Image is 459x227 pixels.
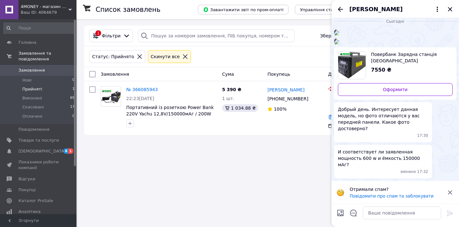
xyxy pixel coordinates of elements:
[350,186,442,192] p: Отримали спам?
[334,39,339,44] img: e95ec3e4-510f-4d0f-b4bc-35186c4c3f7d_w500_h500
[18,209,40,215] span: Аналітика
[22,113,42,119] span: Оплачені
[21,4,69,10] span: 4MONEY - магазин №1 по Україні та офіційний сервісний центр: MAGNER GLORY KISAN NEWTON DORS
[18,67,45,73] span: Замовлення
[338,51,453,79] a: Переглянути товар
[18,187,36,193] span: Покупці
[334,18,456,24] div: 12.10.2025
[102,33,120,39] span: Фільтри
[295,5,354,14] button: Управління статусами
[400,169,417,175] span: змінено
[22,77,32,83] span: Нові
[222,87,242,92] span: 5 390 ₴
[300,7,349,12] span: Управління статусами
[417,133,428,138] span: 17:30 12.10.2025
[328,72,375,77] span: Доставка та оплата
[338,106,428,132] span: Добрый день. Интересует данная модель, но фото отличаются у вас передней панели. Какое фото досто...
[22,104,44,110] span: Скасовані
[22,95,42,101] span: Виконані
[371,67,391,73] span: 7550 ₴
[96,6,160,13] h1: Список замовлень
[320,33,367,39] span: Збережені фільтри:
[18,137,59,143] span: Товари та послуги
[18,159,59,171] span: Показники роботи компанії
[349,209,358,217] button: Відкрити шаблони відповідей
[337,189,344,196] img: :face_with_monocle:
[149,53,181,60] div: Cкинути все
[18,148,66,154] span: [DEMOGRAPHIC_DATA]
[337,5,344,13] button: Назад
[384,19,407,24] span: Сьогодні
[18,51,76,62] span: Замовлення та повідомлення
[18,40,36,45] span: Головна
[22,86,42,92] span: Прийняті
[70,95,75,101] span: 69
[18,198,53,204] span: Каталог ProSale
[274,106,287,112] span: 100%
[63,148,69,154] span: 8
[266,94,310,103] div: [PHONE_NUMBER]
[338,51,366,79] img: 6475192789_w640_h640_poverbank-zaryadnaya-stantsiya.jpg
[91,53,135,60] div: Статус: Прийнято
[334,30,339,35] img: 8287087e-1077-4187-b71e-5b7526b94ed6_w500_h500
[101,72,129,77] span: Замовлення
[371,51,448,64] span: Повербанк Зарядна станція [GEOGRAPHIC_DATA] 12,8V/150000 мАг /600W з розеткою Портативна
[70,104,75,110] span: 17
[222,96,235,101] span: 1 шт.
[338,149,428,168] span: И соответствует ли заявленная мощность 600 w и ёмкость 150000 мАг?
[417,169,428,175] span: 17:32 12.10.2025
[126,87,158,92] a: № 366085943
[126,105,214,129] a: Портативний із розеткою Power Bank 220V Yachu 12,8V/150000мАг / 200W 200 Вт Зарядна станція [GEOG...
[21,10,76,15] div: Ваш ID: 4064679
[72,86,75,92] span: 1
[222,104,259,112] div: 1 034.88 ₴
[267,72,290,77] span: Покупець
[350,194,433,199] button: Повідомити про спам та заблокувати
[3,22,75,34] input: Пошук
[18,176,35,182] span: Відгуки
[138,29,295,42] input: Пошук за номером замовлення, ПІБ покупця, номером телефону, Email, номером накладної
[101,86,121,107] a: Фото товару
[101,89,121,104] img: Фото товару
[198,5,288,14] button: Завантажити звіт по пром-оплаті
[349,5,403,13] span: [PERSON_NAME]
[68,148,73,154] span: 1
[267,87,304,93] a: [PERSON_NAME]
[126,96,154,101] span: 22:23[DATE]
[203,7,283,12] span: Завантажити звіт по пром-оплаті
[338,83,453,96] a: Оформити
[446,5,454,13] button: Закрити
[72,77,75,83] span: 0
[349,5,441,13] button: [PERSON_NAME]
[222,72,234,77] span: Cума
[18,127,49,132] span: Повідомлення
[72,113,75,119] span: 0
